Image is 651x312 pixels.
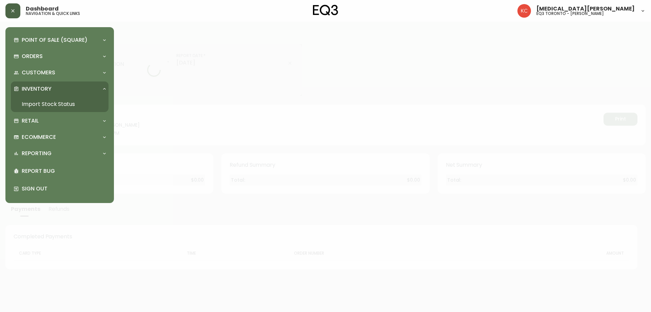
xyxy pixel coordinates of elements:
[11,65,108,80] div: Customers
[11,113,108,128] div: Retail
[517,4,531,18] img: 6487344ffbf0e7f3b216948508909409
[26,6,59,12] span: Dashboard
[11,146,108,161] div: Reporting
[22,36,87,44] p: Point of Sale (Square)
[11,96,108,112] a: Import Stock Status
[11,33,108,48] div: Point of Sale (Square)
[11,81,108,96] div: Inventory
[313,5,338,16] img: logo
[22,133,56,141] p: Ecommerce
[11,180,108,198] div: Sign Out
[22,167,106,175] p: Report Bug
[536,6,635,12] span: [MEDICAL_DATA][PERSON_NAME]
[22,185,106,192] p: Sign Out
[22,69,55,76] p: Customers
[11,130,108,145] div: Ecommerce
[22,150,52,157] p: Reporting
[26,12,80,16] h5: navigation & quick links
[536,12,604,16] h5: eq3 toronto - [PERSON_NAME]
[11,49,108,64] div: Orders
[22,117,39,125] p: Retail
[22,53,43,60] p: Orders
[11,162,108,180] div: Report Bug
[22,85,52,93] p: Inventory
